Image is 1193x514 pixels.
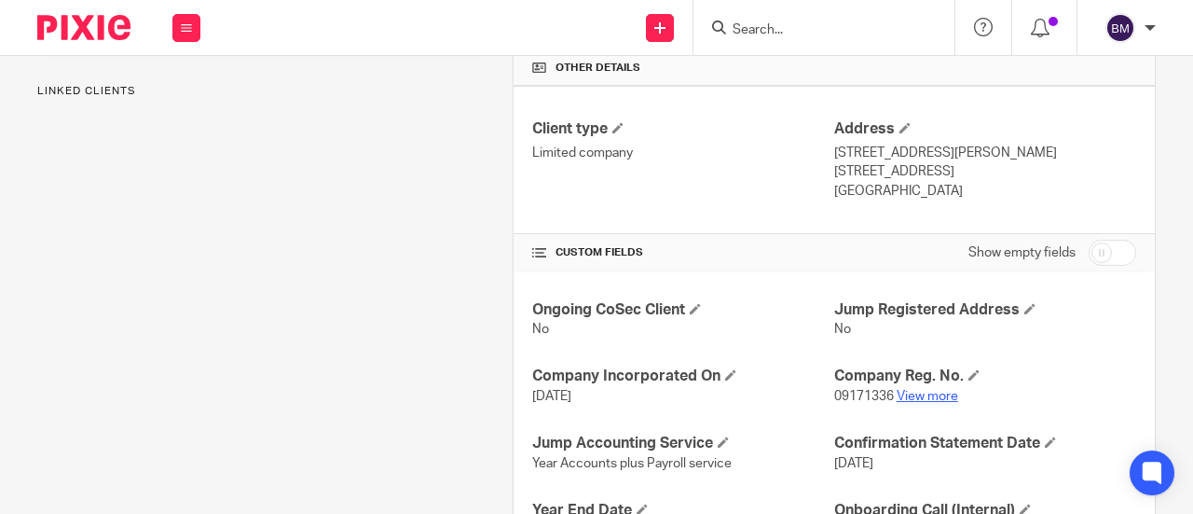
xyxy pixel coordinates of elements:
[834,162,1136,181] p: [STREET_ADDRESS]
[834,182,1136,201] p: [GEOGRAPHIC_DATA]
[532,390,571,403] span: [DATE]
[532,367,834,386] h4: Company Incorporated On
[37,84,490,99] p: Linked clients
[1105,13,1135,43] img: svg%3E
[37,15,130,40] img: Pixie
[834,390,894,403] span: 09171336
[532,119,834,139] h4: Client type
[834,119,1136,139] h4: Address
[555,61,640,76] span: Other details
[834,367,1136,386] h4: Company Reg. No.
[968,243,1076,262] label: Show empty fields
[834,144,1136,162] p: [STREET_ADDRESS][PERSON_NAME]
[834,323,851,336] span: No
[834,300,1136,320] h4: Jump Registered Address
[532,457,732,470] span: Year Accounts plus Payroll service
[834,434,1136,453] h4: Confirmation Statement Date
[731,22,898,39] input: Search
[532,300,834,320] h4: Ongoing CoSec Client
[532,434,834,453] h4: Jump Accounting Service
[834,457,873,470] span: [DATE]
[897,390,958,403] a: View more
[532,245,834,260] h4: CUSTOM FIELDS
[532,144,834,162] p: Limited company
[532,323,549,336] span: No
